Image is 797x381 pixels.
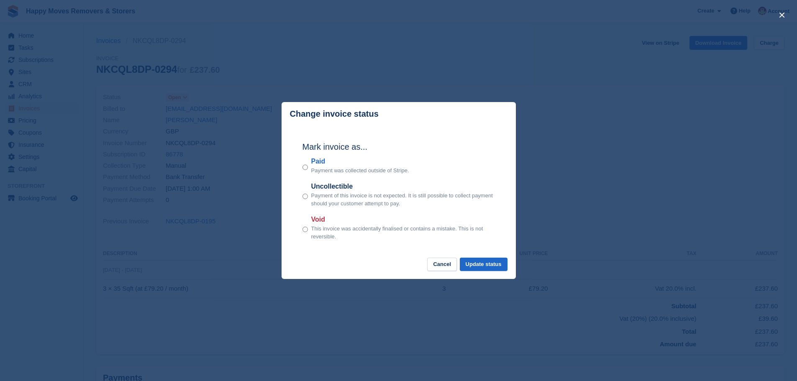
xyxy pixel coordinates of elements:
h2: Mark invoice as... [302,141,495,153]
p: Payment was collected outside of Stripe. [311,166,409,175]
p: Change invoice status [290,109,379,119]
label: Void [311,215,495,225]
p: Payment of this invoice is not expected. It is still possible to collect payment should your cust... [311,192,495,208]
p: This invoice was accidentally finalised or contains a mistake. This is not reversible. [311,225,495,241]
button: Update status [460,258,507,271]
button: close [775,8,789,22]
label: Uncollectible [311,182,495,192]
label: Paid [311,156,409,166]
button: Cancel [427,258,457,271]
